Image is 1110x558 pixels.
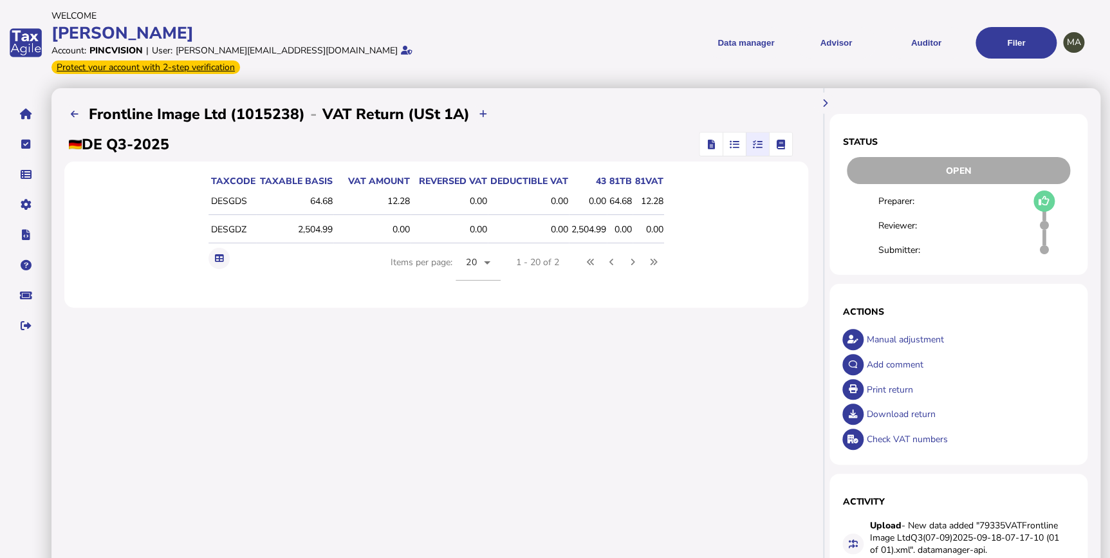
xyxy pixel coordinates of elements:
[847,157,1070,184] div: Open
[401,46,412,55] i: Email verified
[89,44,143,57] div: Pincvision
[609,175,632,187] div: 81TB
[336,175,410,187] div: VAT amount
[609,223,632,236] div: 0.00
[12,100,39,127] button: Home
[842,329,864,350] button: Make an adjustment to this return.
[643,252,664,273] button: Last page
[51,44,86,57] div: Account:
[208,216,256,243] td: DESGDZ
[842,157,1075,184] div: Return status - Actions are restricted to nominated users
[769,133,792,156] mat-button-toggle: Ledger
[336,195,410,207] div: 12.28
[12,191,39,218] button: Manage settings
[842,379,864,400] button: Open printable view of return.
[976,27,1057,59] button: Filer
[622,252,643,273] button: Next page
[51,10,551,22] div: Welcome
[864,427,1075,452] div: Check VAT numbers
[699,133,723,156] mat-button-toggle: Return view
[305,104,322,124] div: -
[864,352,1075,377] div: Add comment
[842,496,1075,508] h1: Activity
[12,282,39,309] button: Raise a support ticket
[1033,191,1055,212] button: Mark as draft
[746,133,769,156] mat-button-toggle: Reconcilliation view by tax code
[609,195,632,207] div: 64.68
[336,223,410,236] div: 0.00
[870,519,902,532] strong: Upload
[571,195,606,207] div: 0.00
[842,404,864,425] button: Download return
[1063,32,1084,53] div: Profile settings
[89,104,305,124] h2: Frontline Image Ltd (1015238)
[885,27,967,59] button: Auditor
[12,312,39,339] button: Sign out
[580,252,601,273] button: First page
[176,44,398,57] div: [PERSON_NAME][EMAIL_ADDRESS][DOMAIN_NAME]
[12,252,39,279] button: Help pages
[391,245,501,295] div: Items per page:
[814,93,835,114] button: Hide
[413,195,487,207] div: 0.00
[878,244,939,256] div: Submitter:
[12,221,39,248] button: Developer hub links
[12,161,39,188] button: Data manager
[842,429,864,450] button: Check VAT numbers on return.
[456,245,501,295] mat-form-field: Change page size
[842,136,1075,148] h1: Status
[705,27,786,59] button: Shows a dropdown of Data manager options
[601,252,622,273] button: Previous page
[516,256,559,268] div: 1 - 20 of 2
[878,195,939,207] div: Preparer:
[21,174,32,175] i: Data manager
[795,27,876,59] button: Shows a dropdown of VAT Advisor options
[64,104,86,125] button: Filings list - by month
[635,223,663,236] div: 0.00
[842,354,864,375] button: Make a comment in the activity log.
[635,175,663,187] div: 81VAT
[490,195,568,207] div: 0.00
[490,175,568,187] div: Deductible VAT
[259,175,333,187] div: Taxable basis
[51,22,551,44] div: [PERSON_NAME]
[571,175,606,187] div: 43
[12,131,39,158] button: Tasks
[208,248,230,269] button: Export table data to Excel
[69,140,82,149] img: de.png
[490,223,568,236] div: 0.00
[870,519,1063,556] div: - New data added "79335VATFrontline Image LtdQ3(07-09)2025-09-18-07-17-10 (01 of 01).xml". datama...
[152,44,172,57] div: User:
[571,223,606,236] div: 2,504.99
[322,104,470,124] h2: VAT Return (USt 1A)
[635,195,663,207] div: 12.28
[864,327,1075,352] div: Manual adjustment
[146,44,149,57] div: |
[51,60,240,74] div: From Oct 1, 2025, 2-step verification will be required to login. Set it up now...
[259,223,333,236] div: 2,504.99
[208,188,256,215] td: DESGDS
[259,195,333,207] div: 64.68
[413,223,487,236] div: 0.00
[208,174,256,188] th: taxCode
[864,402,1075,427] div: Download return
[413,175,487,187] div: Reversed VAT
[842,306,1075,318] h1: Actions
[69,135,169,154] h2: DE Q3-2025
[864,377,1075,402] div: Print return
[849,539,858,548] i: Data for this filing changed
[878,219,939,232] div: Reviewer:
[557,27,1057,59] menu: navigate products
[473,104,494,125] button: Upload transactions
[466,256,477,268] span: 20
[723,133,746,156] mat-button-toggle: Reconcilliation view by document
